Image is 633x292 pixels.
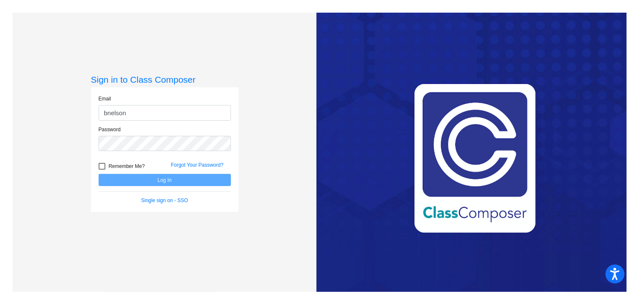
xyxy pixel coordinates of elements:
[171,162,224,168] a: Forgot Your Password?
[99,126,121,133] label: Password
[99,95,111,103] label: Email
[141,197,188,203] a: Single sign on - SSO
[109,161,145,171] span: Remember Me?
[99,174,231,186] button: Log In
[91,74,239,85] h3: Sign in to Class Composer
